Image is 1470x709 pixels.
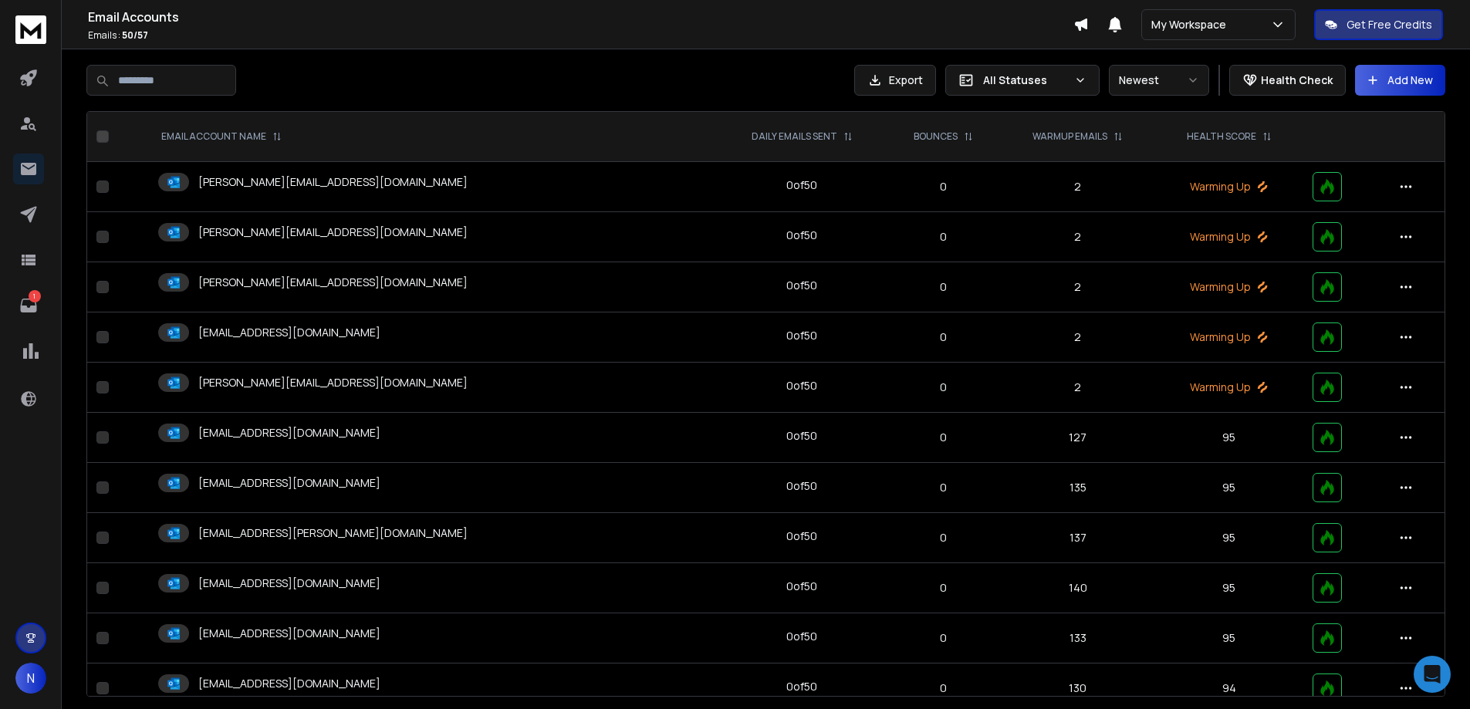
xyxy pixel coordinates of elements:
div: 0 of 50 [786,328,817,343]
p: Get Free Credits [1347,17,1432,32]
p: [EMAIL_ADDRESS][DOMAIN_NAME] [198,425,380,441]
div: 0 of 50 [786,278,817,293]
p: 0 [896,329,991,345]
p: [EMAIL_ADDRESS][DOMAIN_NAME] [198,676,380,691]
p: 0 [896,530,991,545]
td: 2 [1000,162,1155,212]
div: 0 of 50 [786,679,817,694]
a: 1 [13,290,44,321]
div: 0 of 50 [786,528,817,544]
p: Emails : [88,29,1073,42]
img: logo [15,15,46,44]
p: My Workspace [1151,17,1232,32]
p: 0 [896,179,991,194]
p: DAILY EMAILS SENT [752,130,837,143]
p: Warming Up [1164,329,1294,345]
td: 137 [1000,513,1155,563]
td: 133 [1000,613,1155,663]
p: All Statuses [983,73,1068,88]
td: 95 [1155,463,1303,513]
div: EMAIL ACCOUNT NAME [161,130,282,143]
p: Warming Up [1164,179,1294,194]
p: [EMAIL_ADDRESS][DOMAIN_NAME] [198,576,380,591]
td: 95 [1155,563,1303,613]
td: 127 [1000,413,1155,463]
td: 135 [1000,463,1155,513]
p: [PERSON_NAME][EMAIL_ADDRESS][DOMAIN_NAME] [198,275,468,290]
p: 0 [896,680,991,696]
button: N [15,663,46,694]
p: [EMAIL_ADDRESS][DOMAIN_NAME] [198,626,380,641]
div: 0 of 50 [786,177,817,193]
p: [EMAIL_ADDRESS][DOMAIN_NAME] [198,475,380,491]
p: Warming Up [1164,279,1294,295]
div: 0 of 50 [786,629,817,644]
button: Add New [1355,65,1445,96]
p: HEALTH SCORE [1187,130,1256,143]
td: 140 [1000,563,1155,613]
p: 0 [896,380,991,395]
p: [PERSON_NAME][EMAIL_ADDRESS][DOMAIN_NAME] [198,174,468,190]
button: Health Check [1229,65,1346,96]
div: 0 of 50 [786,478,817,494]
p: 0 [896,279,991,295]
p: WARMUP EMAILS [1032,130,1107,143]
h1: Email Accounts [88,8,1073,26]
button: Get Free Credits [1314,9,1443,40]
td: 95 [1155,513,1303,563]
div: 0 of 50 [786,579,817,594]
p: 0 [896,580,991,596]
p: [PERSON_NAME][EMAIL_ADDRESS][DOMAIN_NAME] [198,375,468,390]
button: Export [854,65,936,96]
td: 95 [1155,613,1303,663]
p: 0 [896,630,991,646]
p: Warming Up [1164,380,1294,395]
td: 2 [1000,262,1155,312]
p: Warming Up [1164,229,1294,245]
span: 50 / 57 [122,29,148,42]
div: 0 of 50 [786,228,817,243]
div: 0 of 50 [786,428,817,444]
div: 0 of 50 [786,378,817,393]
p: 0 [896,229,991,245]
button: Newest [1109,65,1209,96]
p: 0 [896,430,991,445]
td: 2 [1000,363,1155,413]
td: 2 [1000,312,1155,363]
p: 1 [29,290,41,302]
p: [EMAIL_ADDRESS][DOMAIN_NAME] [198,325,380,340]
td: 2 [1000,212,1155,262]
p: [PERSON_NAME][EMAIL_ADDRESS][DOMAIN_NAME] [198,225,468,240]
p: 0 [896,480,991,495]
td: 95 [1155,413,1303,463]
p: [EMAIL_ADDRESS][PERSON_NAME][DOMAIN_NAME] [198,525,468,541]
div: Open Intercom Messenger [1414,656,1451,693]
p: BOUNCES [914,130,958,143]
p: Health Check [1261,73,1333,88]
